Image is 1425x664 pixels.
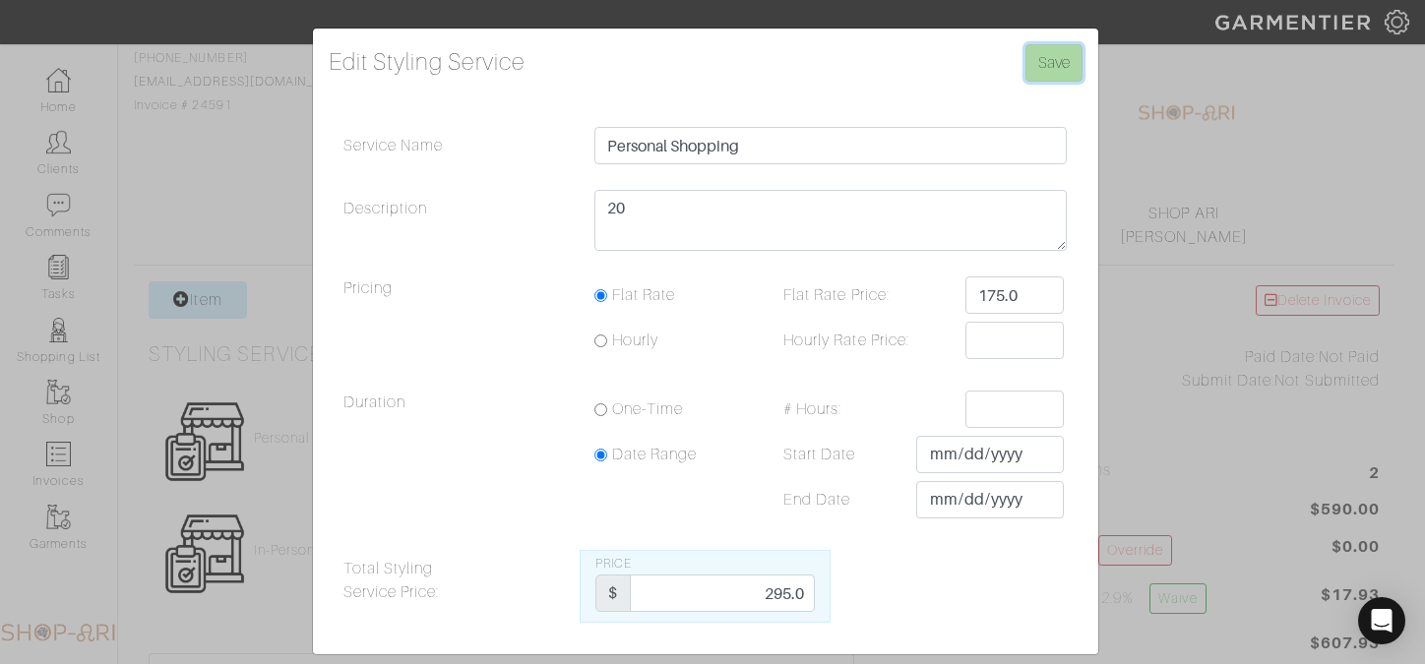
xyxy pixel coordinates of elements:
[612,329,658,352] label: Hourly
[329,391,580,534] legend: Duration
[612,283,675,307] label: Flat Rate
[769,322,965,359] label: Hourly Rate Price:
[612,397,683,421] label: One-Time
[329,276,580,375] legend: Pricing
[1025,44,1083,82] input: Save
[329,127,580,174] label: Service Name
[769,436,916,473] label: Start Date
[612,443,698,466] label: Date Range
[769,481,916,518] label: End Date
[769,276,965,314] label: Flat Rate Price:
[769,391,965,428] label: # Hours:
[1358,597,1405,644] div: Open Intercom Messenger
[329,190,580,261] label: Description
[329,550,580,623] label: Total Styling Service Price:
[329,44,1083,80] h4: Edit Styling Service
[595,574,631,612] div: $
[595,557,632,571] span: Price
